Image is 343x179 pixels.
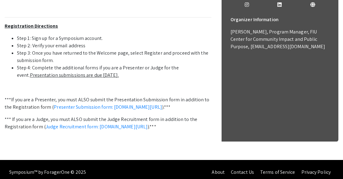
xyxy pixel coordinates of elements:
[301,169,331,175] a: Privacy Policy
[46,123,148,130] a: Judge Recruitment form: [DOMAIN_NAME][URL]
[17,49,211,64] li: Step 3: Once you have returned to the Welcome page, select Register and proceed with the submissi...
[260,169,295,175] a: Terms of Service
[17,35,211,42] li: Step 1: Sign up for a Symposium account.
[212,169,225,175] a: About
[231,169,254,175] a: Contact Us
[30,72,119,78] u: Presentation submissions are due [DATE].
[54,104,162,110] a: Presenter Submission form: [DOMAIN_NAME][URL]
[5,23,58,29] u: Registration Directions
[231,14,329,26] h6: Organizer Information
[5,116,211,130] p: *** If you are a Judge, you must ALSO submit the Judge Recruitment form in addition to the Regist...
[5,96,211,111] p: ***If you are a Presenter, you must ALSO submit the Presentation Submission form in addition to t...
[17,42,211,49] li: Step 2: Verify your email address
[231,28,329,50] p: [PERSON_NAME], Program Manager, FIU Center for Community Impact and Public Purpose, [EMAIL_ADDRES...
[17,64,211,79] li: Step 4: Complete the additional forms if you are a Presenter or Judge for the event.
[5,151,26,174] iframe: Chat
